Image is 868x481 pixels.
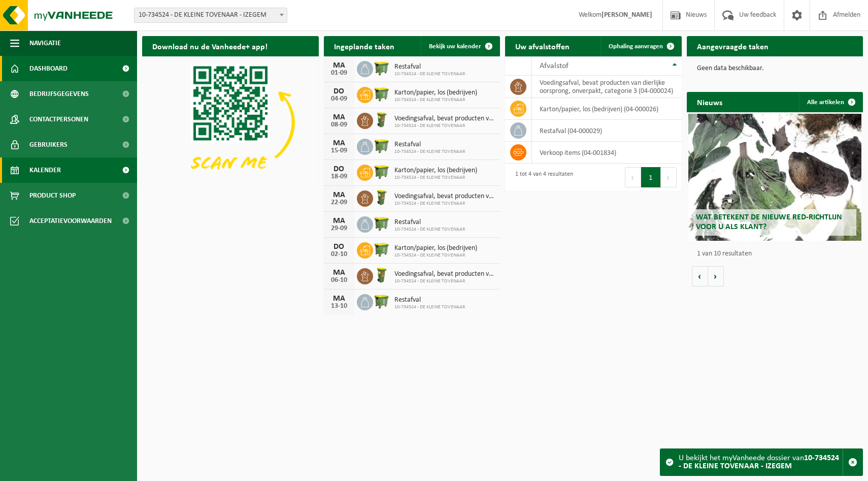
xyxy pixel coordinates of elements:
div: MA [329,191,349,199]
span: Dashboard [29,56,68,81]
a: Ophaling aanvragen [600,36,681,56]
span: Gebruikers [29,132,68,157]
span: Bedrijfsgegevens [29,81,89,107]
td: restafval (04-000029) [532,120,682,142]
span: 10-734524 - DE KLEINE TOVENAAR [394,97,477,103]
span: 10-734524 - DE KLEINE TOVENAAR [394,278,495,284]
div: 06-10 [329,277,349,284]
div: 15-09 [329,147,349,154]
img: WB-0060-HPE-GN-50 [373,267,390,284]
button: Previous [625,167,641,187]
span: 10-734524 - DE KLEINE TOVENAAR [394,201,495,207]
div: 13-10 [329,303,349,310]
span: Karton/papier, los (bedrijven) [394,167,477,175]
img: Download de VHEPlus App [142,56,319,189]
div: DO [329,165,349,173]
div: MA [329,295,349,303]
button: Vorige [692,266,708,286]
td: verkoop items (04-001834) [532,142,682,164]
strong: 10-734524 - DE KLEINE TOVENAAR - IZEGEM [679,454,839,470]
img: WB-1100-HPE-GN-51 [373,137,390,154]
div: 22-09 [329,199,349,206]
span: Kalender [29,157,61,183]
img: WB-1100-HPE-GN-51 [373,293,390,310]
span: Voedingsafval, bevat producten van dierlijke oorsprong, onverpakt, categorie 3 [394,193,495,201]
div: MA [329,61,349,70]
span: Afvalstof [540,62,569,70]
td: karton/papier, los (bedrijven) (04-000026) [532,98,682,120]
div: DO [329,243,349,251]
div: 18-09 [329,173,349,180]
span: Product Shop [29,183,76,208]
div: 08-09 [329,121,349,129]
img: WB-1100-HPE-GN-51 [373,163,390,180]
td: voedingsafval, bevat producten van dierlijke oorsprong, onverpakt, categorie 3 (04-000024) [532,76,682,98]
img: WB-1100-HPE-GN-51 [373,85,390,103]
p: 1 van 10 resultaten [697,250,858,258]
span: 10-734524 - DE KLEINE TOVENAAR [394,175,477,181]
a: Bekijk uw kalender [421,36,499,56]
span: 10-734524 - DE KLEINE TOVENAAR [394,149,465,155]
div: MA [329,269,349,277]
span: Voedingsafval, bevat producten van dierlijke oorsprong, onverpakt, categorie 3 [394,115,495,123]
strong: [PERSON_NAME] [602,11,652,19]
img: WB-1100-HPE-GN-51 [373,59,390,77]
h2: Download nu de Vanheede+ app! [142,36,278,56]
span: Ophaling aanvragen [609,43,663,50]
div: MA [329,139,349,147]
span: Acceptatievoorwaarden [29,208,112,234]
div: MA [329,217,349,225]
span: 10-734524 - DE KLEINE TOVENAAR [394,123,495,129]
h2: Aangevraagde taken [687,36,779,56]
h2: Nieuws [687,92,732,112]
a: Alle artikelen [799,92,862,112]
button: 1 [641,167,661,187]
span: Karton/papier, los (bedrijven) [394,244,477,252]
span: Wat betekent de nieuwe RED-richtlijn voor u als klant? [696,213,842,231]
div: 1 tot 4 van 4 resultaten [510,166,573,188]
span: 10-734524 - DE KLEINE TOVENAAR [394,304,465,310]
div: 01-09 [329,70,349,77]
span: 10-734524 - DE KLEINE TOVENAAR [394,71,465,77]
img: WB-0060-HPE-GN-50 [373,189,390,206]
div: 29-09 [329,225,349,232]
div: U bekijkt het myVanheede dossier van [679,449,843,475]
span: 10-734524 - DE KLEINE TOVENAAR [394,252,477,259]
span: Karton/papier, los (bedrijven) [394,89,477,97]
button: Next [661,167,677,187]
span: 10-734524 - DE KLEINE TOVENAAR [394,227,465,233]
button: Volgende [708,266,724,286]
h2: Ingeplande taken [324,36,405,56]
img: WB-1100-HPE-GN-51 [373,241,390,258]
img: WB-0060-HPE-GN-50 [373,111,390,129]
span: Restafval [394,141,465,149]
span: 10-734524 - DE KLEINE TOVENAAR - IZEGEM [135,8,287,22]
span: Restafval [394,296,465,304]
span: Restafval [394,63,465,71]
p: Geen data beschikbaar. [697,65,853,72]
h2: Uw afvalstoffen [505,36,580,56]
div: 02-10 [329,251,349,258]
a: Wat betekent de nieuwe RED-richtlijn voor u als klant? [688,114,861,241]
span: Navigatie [29,30,61,56]
div: DO [329,87,349,95]
div: MA [329,113,349,121]
span: Voedingsafval, bevat producten van dierlijke oorsprong, onverpakt, categorie 3 [394,270,495,278]
span: Contactpersonen [29,107,88,132]
span: Restafval [394,218,465,227]
img: WB-1100-HPE-GN-51 [373,215,390,232]
div: 04-09 [329,95,349,103]
span: Bekijk uw kalender [429,43,481,50]
span: 10-734524 - DE KLEINE TOVENAAR - IZEGEM [134,8,287,23]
